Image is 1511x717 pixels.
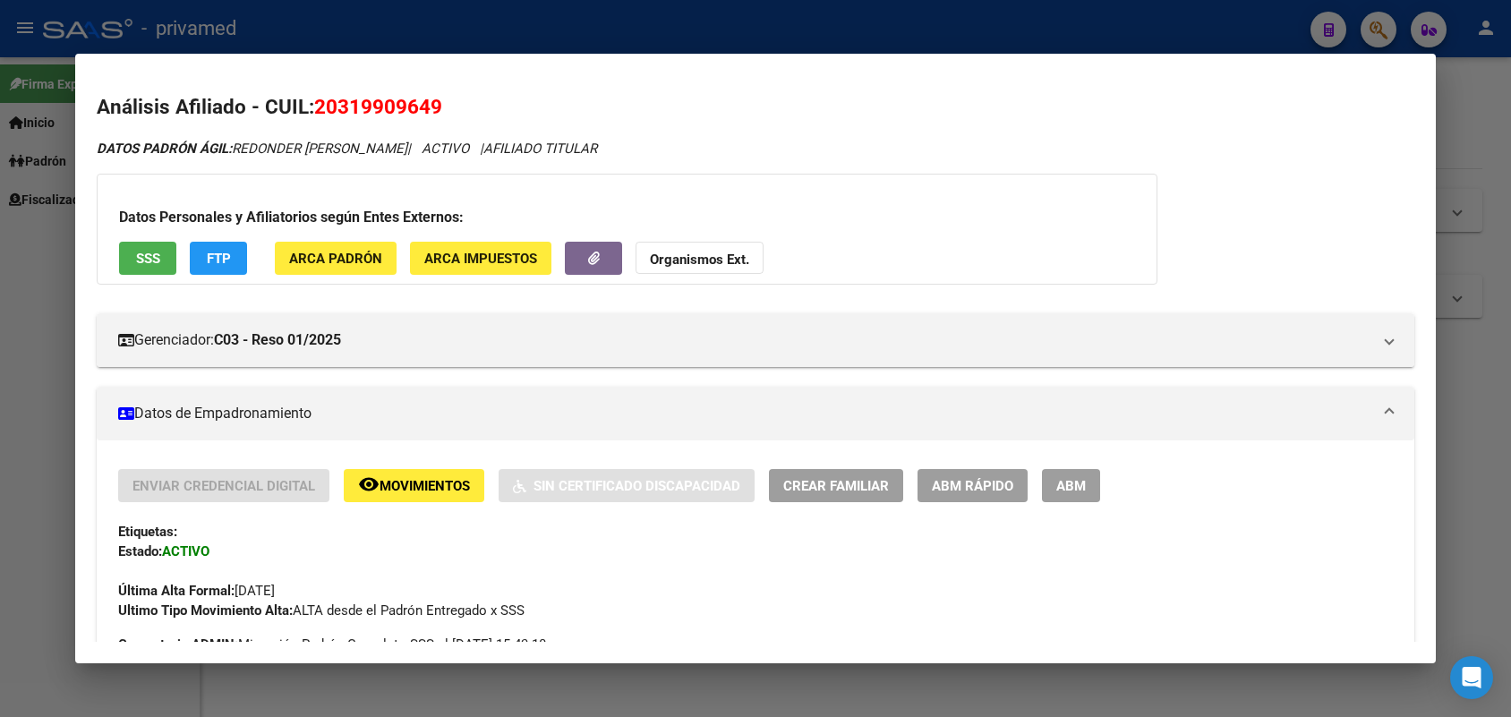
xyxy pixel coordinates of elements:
button: Sin Certificado Discapacidad [499,469,755,502]
span: Movimientos [380,478,470,494]
strong: Estado: [118,543,162,559]
mat-panel-title: Datos de Empadronamiento [118,403,1370,424]
span: ALTA desde el Padrón Entregado x SSS [118,602,525,619]
button: FTP [190,242,247,275]
span: [DATE] [118,583,275,599]
i: | ACTIVO | [97,141,597,157]
button: Movimientos [344,469,484,502]
span: Sin Certificado Discapacidad [534,478,740,494]
strong: Ultimo Tipo Movimiento Alta: [118,602,293,619]
span: ABM [1056,478,1086,494]
div: Open Intercom Messenger [1450,656,1493,699]
mat-expansion-panel-header: Gerenciador:C03 - Reso 01/2025 [97,313,1413,367]
span: AFILIADO TITULAR [483,141,597,157]
span: Crear Familiar [783,478,889,494]
button: Enviar Credencial Digital [118,469,329,502]
span: 20319909649 [314,95,442,118]
mat-icon: remove_red_eye [358,474,380,495]
button: ABM [1042,469,1100,502]
span: Enviar Credencial Digital [132,478,315,494]
button: ABM Rápido [918,469,1028,502]
button: Crear Familiar [769,469,903,502]
strong: C03 - Reso 01/2025 [214,329,341,351]
mat-panel-title: Gerenciador: [118,329,1370,351]
strong: DATOS PADRÓN ÁGIL: [97,141,232,157]
button: SSS [119,242,176,275]
h3: Datos Personales y Afiliatorios según Entes Externos: [119,207,1135,228]
span: REDONDER [PERSON_NAME] [97,141,407,157]
strong: Etiquetas: [118,524,177,540]
button: ARCA Padrón [275,242,397,275]
span: FTP [207,251,231,267]
strong: ACTIVO [162,543,209,559]
span: ABM Rápido [932,478,1013,494]
strong: Comentario ADMIN: [118,636,238,653]
button: Organismos Ext. [636,242,764,275]
button: ARCA Impuestos [410,242,551,275]
strong: Organismos Ext. [650,252,749,268]
h2: Análisis Afiliado - CUIL: [97,92,1413,123]
span: SSS [136,251,160,267]
mat-expansion-panel-header: Datos de Empadronamiento [97,387,1413,440]
strong: Última Alta Formal: [118,583,235,599]
span: ARCA Impuestos [424,251,537,267]
span: Migración Padrón Completo SSS el [DATE] 15:43:18 [118,635,546,654]
span: ARCA Padrón [289,251,382,267]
